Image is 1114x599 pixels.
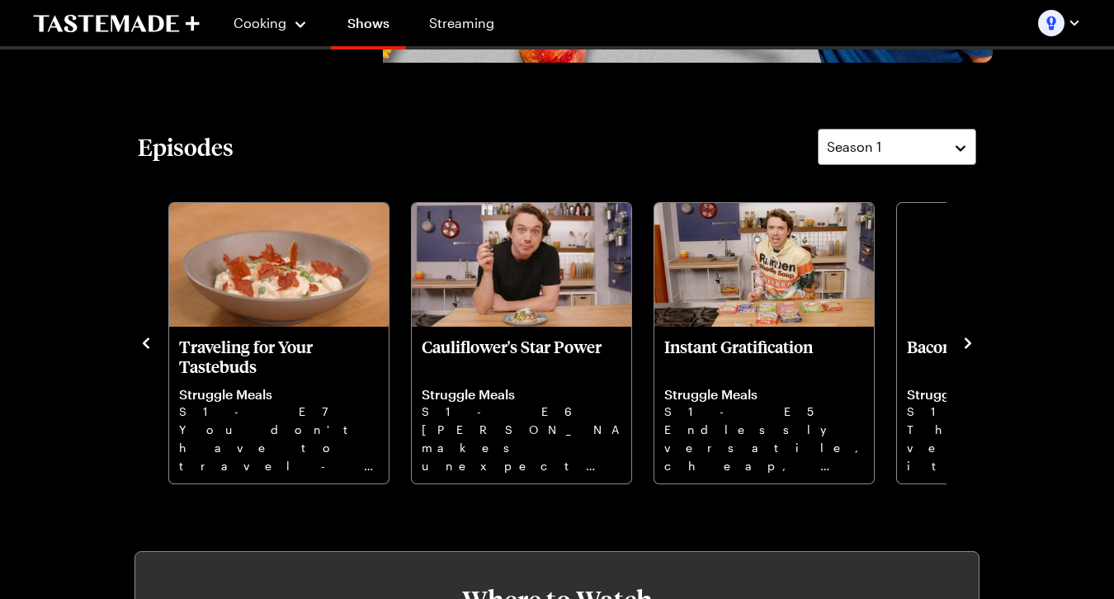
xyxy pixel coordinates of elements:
[169,203,389,327] img: Traveling for Your Tastebuds
[179,403,379,421] p: S1 - E7
[179,386,379,403] p: Struggle Meals
[33,14,200,33] a: To Tastemade Home Page
[422,386,621,403] p: Struggle Meals
[138,132,234,162] h2: Episodes
[907,403,1107,421] p: S1 - E4
[653,198,895,485] div: 12 / 16
[169,203,389,483] div: Traveling for Your Tastebuds
[654,203,874,483] div: Instant Gratification
[422,421,621,474] p: [PERSON_NAME] makes unexpected dishes with cauliflower and also three delicious recipes with a [P...
[907,337,1107,376] p: Bacon My Heart
[422,337,621,376] p: Cauliflower's Star Power
[422,337,621,474] a: Cauliflower's Star Power
[179,337,379,474] a: Traveling for Your Tastebuds
[907,386,1107,403] p: Struggle Meals
[179,421,379,474] p: You don't have to travel - Italian and Filipino foods are accessible right here, right now.
[233,3,308,43] button: Cooking
[654,203,874,327] img: Instant Gratification
[412,203,631,327] img: Cauliflower's Star Power
[664,386,864,403] p: Struggle Meals
[827,137,881,157] span: Season 1
[422,403,621,421] p: S1 - E6
[410,198,653,485] div: 11 / 16
[960,332,976,351] button: navigate to next item
[331,3,406,50] a: Shows
[907,337,1107,474] a: Bacon My Heart
[664,403,864,421] p: S1 - E5
[1038,10,1081,36] button: Profile picture
[664,337,864,474] a: Instant Gratification
[1038,10,1064,36] img: Profile picture
[412,203,631,483] div: Cauliflower's Star Power
[179,337,379,376] p: Traveling for Your Tastebuds
[664,421,864,474] p: Endlessly versatile, cheap, and super filling - everyone loves carbs!
[664,337,864,376] p: Instant Gratification
[168,198,410,485] div: 10 / 16
[138,332,154,351] button: navigate to previous item
[907,421,1107,474] p: Three versatile items - bacon, eggs, and a whole chicken - will feed you a plethora of delicious ...
[818,129,976,165] button: Season 1
[234,15,286,31] span: Cooking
